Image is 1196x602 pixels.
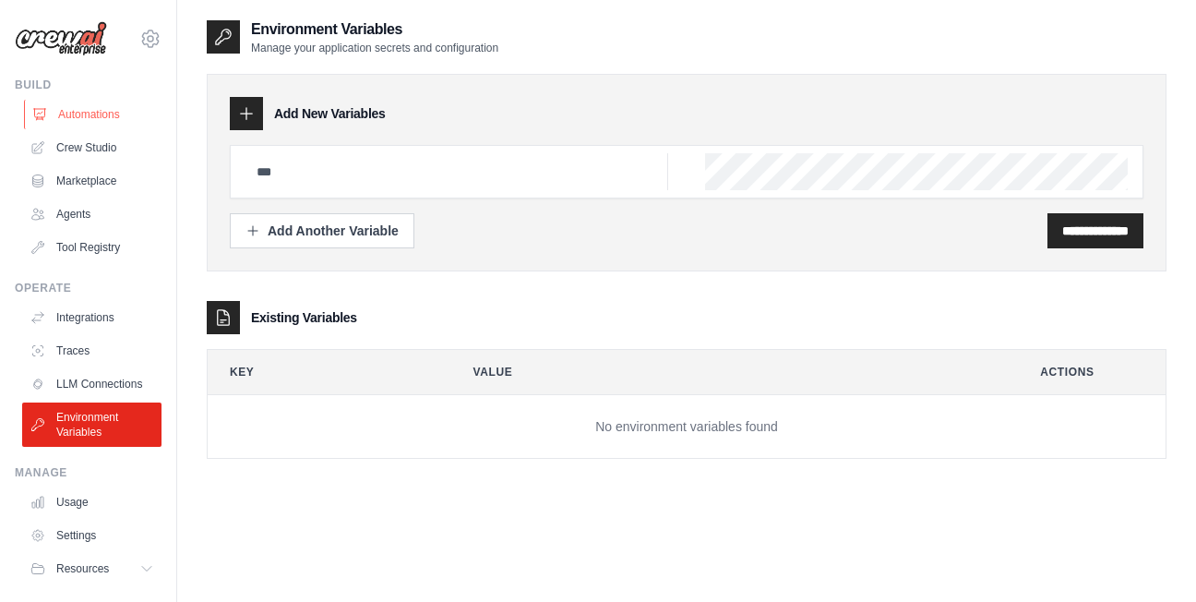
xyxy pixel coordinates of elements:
img: Logo [15,21,107,56]
th: Actions [1018,350,1166,394]
p: Manage your application secrets and configuration [251,41,498,55]
button: Resources [22,554,161,584]
th: Value [451,350,1004,394]
a: Environment Variables [22,403,161,447]
h3: Existing Variables [251,308,357,327]
a: Marketplace [22,166,161,196]
a: Agents [22,199,161,229]
a: Integrations [22,303,161,332]
td: No environment variables found [208,395,1166,459]
button: Add Another Variable [230,213,414,248]
a: Traces [22,336,161,366]
div: Add Another Variable [245,222,399,240]
a: Usage [22,488,161,517]
h3: Add New Variables [274,104,386,123]
th: Key [208,350,437,394]
a: Automations [24,100,163,129]
h2: Environment Variables [251,18,498,41]
a: Tool Registry [22,233,161,262]
a: Settings [22,521,161,550]
div: Manage [15,465,161,480]
div: Operate [15,281,161,295]
a: Crew Studio [22,133,161,163]
span: Resources [56,561,109,576]
div: Build [15,78,161,92]
a: LLM Connections [22,369,161,399]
